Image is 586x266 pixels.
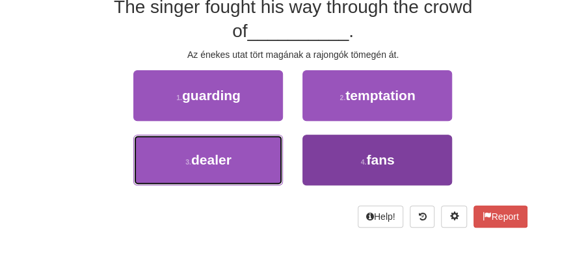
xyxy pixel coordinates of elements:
span: . [349,21,354,41]
small: 4 . [360,158,366,166]
span: __________ [247,21,349,41]
button: 3.dealer [133,135,283,185]
button: Help! [358,206,404,228]
small: 2 . [340,94,345,101]
span: dealer [191,152,232,167]
small: 3 . [185,158,191,166]
button: 4.fans [302,135,452,185]
div: Az énekes utat tört magának a rajongók tömegén át. [59,48,527,61]
button: Report [473,206,527,228]
button: 1.guarding [133,70,283,121]
span: guarding [182,88,241,103]
small: 1 . [176,94,182,101]
span: temptation [345,88,415,103]
button: Round history (alt+y) [410,206,434,228]
span: fans [366,152,394,167]
button: 2.temptation [302,70,452,121]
